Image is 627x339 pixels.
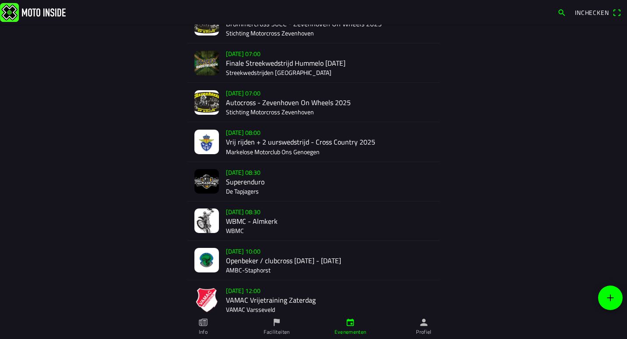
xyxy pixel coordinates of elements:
a: [DATE] 08:00Vrij rijden + 2 uurswedstrijd - Cross Country 2025Markelose Motorclub Ons Genoegen [187,122,440,162]
a: [DATE] 10:00Openbeker / clubcross [DATE] - [DATE]AMBC-Staphorst [187,241,440,280]
ion-icon: flag [272,318,282,327]
a: [DATE] 08:30SuperenduroDe Tapjagers [187,162,440,201]
ion-label: Profiel [416,328,432,336]
a: [DATE] 07:00Autocross - Zevenhoven On Wheels 2025Stichting Motorcross Zevenhoven [187,83,440,122]
img: t43s2WqnjlnlfEGJ3rGH5nYLUnlJyGok87YEz3RR.jpg [194,51,219,75]
a: [DATE] 07:00Finale Streekwedstrijd Hummelo [DATE]Streekwedstrijden [GEOGRAPHIC_DATA] [187,43,440,83]
span: Inchecken [575,8,609,17]
img: mBcQMagLMxzNEVoW9kWH8RIERBgDR7O2pMCJ3QD2.jpg [194,90,219,115]
ion-label: Faciliteiten [264,328,289,336]
img: FPyWlcerzEXqUMuL5hjUx9yJ6WAfvQJe4uFRXTbk.jpg [194,169,219,194]
ion-icon: person [419,318,429,327]
a: [DATE] 08:30WBMC - AlmkerkWBMC [187,201,440,241]
a: search [553,5,571,20]
ion-icon: calendar [345,318,355,327]
a: Incheckenqr scanner [571,5,625,20]
ion-icon: paper [198,318,208,327]
ion-label: Info [199,328,208,336]
img: HOgAL8quJYoJv3riF2AwwN3Fsh4s3VskIwtzKrvK.png [194,288,219,312]
img: f91Uln4Ii9NDc1fngFZXG5WgZ3IMbtQLaCnbtbu0.jpg [194,208,219,233]
ion-label: Evenementen [335,328,366,336]
a: [DATE] 12:00VAMAC Vrijetraining ZaterdagVAMAC Varsseveld [187,280,440,320]
img: LHdt34qjO8I1ikqy75xviT6zvODe0JOmFLV3W9KQ.jpeg [194,248,219,272]
ion-icon: add [605,293,616,303]
img: UByebBRfVoKeJdfrrfejYaKoJ9nquzzw8nymcseR.jpeg [194,130,219,154]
